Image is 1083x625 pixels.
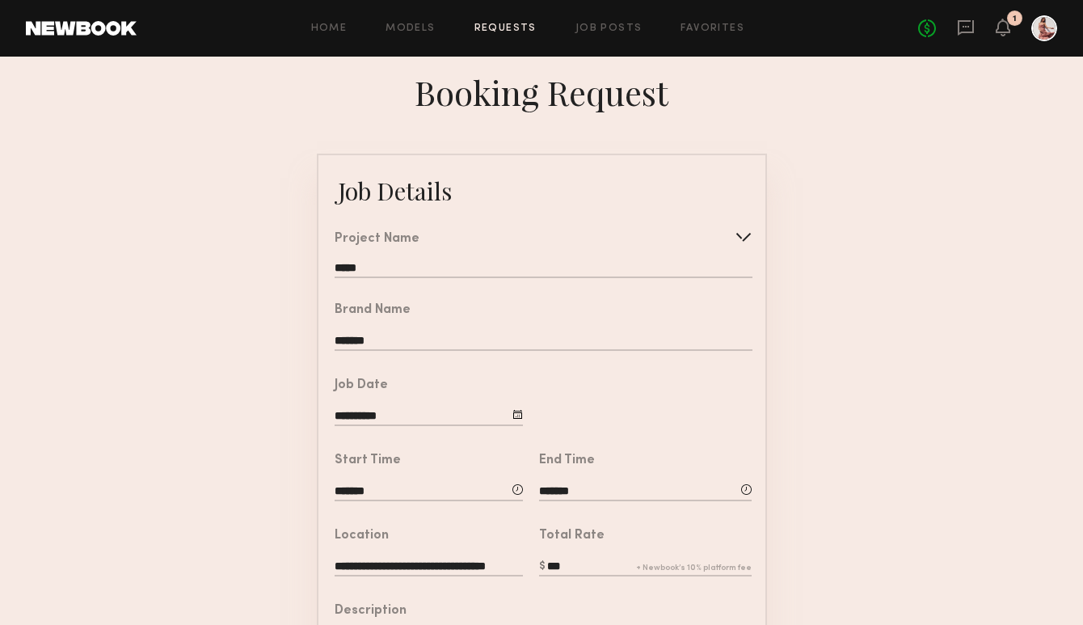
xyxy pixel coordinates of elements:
a: Home [311,23,348,34]
a: Favorites [681,23,744,34]
div: Job Date [335,379,388,392]
a: Requests [474,23,537,34]
div: Project Name [335,233,419,246]
div: Description [335,605,407,618]
a: Models [386,23,435,34]
div: Brand Name [335,304,411,317]
div: Start Time [335,454,401,467]
div: Location [335,530,389,543]
div: End Time [539,454,595,467]
div: 1 [1013,15,1017,23]
div: Total Rate [539,530,605,543]
div: Job Details [338,175,452,207]
a: Job Posts [575,23,643,34]
div: Booking Request [415,70,668,115]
